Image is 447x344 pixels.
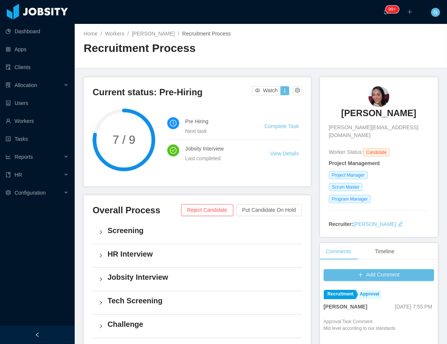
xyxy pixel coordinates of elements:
h3: [PERSON_NAME] [341,107,416,119]
i: icon: bell [384,9,389,15]
strong: [PERSON_NAME] [324,304,367,310]
span: Worker Status: [329,149,363,155]
h3: Overall Process [93,204,181,216]
a: Workers [105,31,124,37]
h4: Jobsity Interview [108,272,296,283]
span: / [127,31,129,37]
a: [PERSON_NAME] [354,221,397,227]
i: icon: plus [407,9,413,15]
h3: Current status: Pre-Hiring [93,86,252,98]
strong: Recruiter: [329,221,354,227]
a: icon: auditClients [6,60,69,75]
h4: Challenge [108,319,296,330]
sup: 1690 [386,6,399,13]
div: Next task [185,127,246,135]
i: icon: setting [6,190,11,195]
a: Recruitment [324,290,356,300]
span: / [100,31,102,37]
i: icon: right [99,254,103,258]
i: icon: right [99,301,103,305]
i: icon: clock-circle [170,120,177,127]
span: Configuration [15,190,46,196]
a: [PERSON_NAME] [341,107,416,124]
i: icon: book [6,172,11,177]
h4: Screening [108,225,296,236]
div: icon: rightHR Interview [93,244,302,267]
button: icon: eyeWatch [252,86,281,95]
span: Project Manager [329,171,368,179]
p: Mid level according to our standards [324,325,396,332]
div: Last completed [185,154,252,162]
div: Comments [320,243,357,260]
button: 1 [280,86,289,95]
h4: HR Interview [108,249,296,259]
i: icon: right [99,324,103,329]
i: icon: edit [398,221,403,227]
a: View Details [270,151,299,156]
img: 98236cbb-25fe-45bc-b076-b0b6e3cbb202_68e0140837a27-90w.png [369,86,389,107]
i: icon: right [99,277,103,282]
span: / [178,31,179,37]
h4: Tech Screening [108,296,296,306]
a: icon: appstoreApps [6,42,69,57]
a: icon: robotUsers [6,96,69,111]
a: Home [84,31,97,37]
div: icon: rightChallenge [93,315,302,338]
div: Approval Task Comment: [324,319,396,343]
span: [DATE] 7:55 PM [395,304,432,310]
div: Timeline [369,243,400,260]
button: Reject Candidate [181,204,233,216]
a: Complete Task [264,123,299,129]
span: N [434,8,438,17]
span: HR [15,172,22,178]
button: Put Candidate On Hold [236,204,302,216]
i: icon: check-circle [170,147,177,154]
span: Scrum Master [329,183,363,191]
button: icon: plusAdd Comment [324,269,434,281]
span: Reports [15,154,33,160]
div: icon: rightTech Screening [93,291,302,314]
h4: Jobsity Interview [185,145,252,153]
span: Allocation [15,82,37,88]
h2: Recruitment Process [84,41,261,56]
div: icon: rightScreening [93,221,302,244]
button: icon: setting [293,86,302,95]
a: icon: userWorkers [6,114,69,128]
a: icon: profileTasks [6,131,69,146]
i: icon: right [99,230,103,235]
div: icon: rightJobsity Interview [93,268,302,291]
span: Program Manager [329,195,371,203]
span: Recruitment Process [182,31,231,37]
a: icon: pie-chartDashboard [6,24,69,39]
span: Candidate [363,148,390,156]
i: icon: solution [6,83,11,88]
i: icon: line-chart [6,154,11,159]
strong: Project Management [329,160,380,166]
span: [PERSON_NAME][EMAIL_ADDRESS][DOMAIN_NAME] [329,124,429,139]
h4: Pre Hiring [185,117,246,125]
a: [PERSON_NAME] [132,31,175,37]
span: 7 / 9 [93,134,155,146]
a: Approval [356,290,381,300]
